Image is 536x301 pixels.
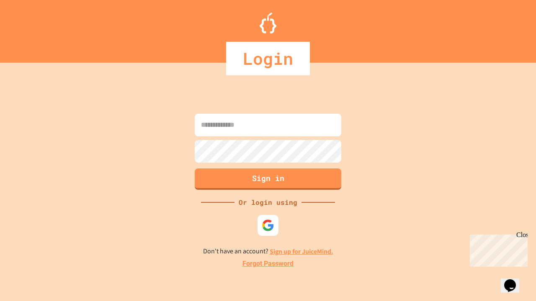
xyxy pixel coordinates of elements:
a: Forgot Password [242,259,294,269]
a: Sign up for JuiceMind. [270,247,333,256]
iframe: chat widget [466,231,528,267]
div: Chat with us now!Close [3,3,58,53]
div: Login [226,42,310,75]
button: Sign in [195,168,341,190]
img: Logo.svg [260,13,276,33]
img: google-icon.svg [262,219,274,232]
iframe: chat widget [501,268,528,293]
div: Or login using [234,197,301,207]
p: Don't have an account? [203,246,333,257]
